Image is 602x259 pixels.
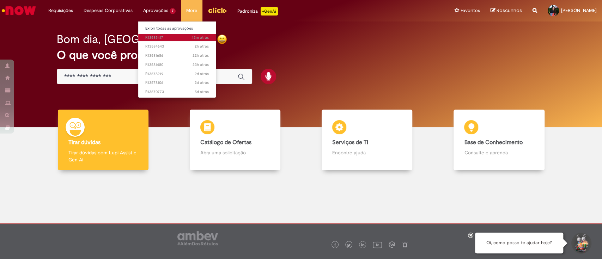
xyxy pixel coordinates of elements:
[433,110,565,171] a: Base de Conhecimento Consulte e aprenda
[138,25,216,32] a: Exibir todas as aprovações
[177,231,218,245] img: logo_footer_ambev_rotulo_gray.png
[193,53,209,58] span: 22h atrás
[138,61,216,69] a: Aberto R13581480 :
[138,79,216,87] a: Aberto R13578106 :
[68,149,138,163] p: Tirar dúvidas com Lupi Assist e Gen Ai
[48,7,73,14] span: Requisições
[191,35,209,40] time: 01/10/2025 10:29:26
[200,149,270,156] p: Abra uma solicitação
[237,7,278,16] div: Padroniza
[261,7,278,16] p: +GenAi
[195,80,209,85] span: 2d atrás
[347,243,351,247] img: logo_footer_twitter.png
[195,44,209,49] time: 01/10/2025 08:53:28
[37,110,169,171] a: Tirar dúvidas Tirar dúvidas com Lupi Assist e Gen Ai
[570,233,591,254] button: Iniciar Conversa de Suporte
[195,80,209,85] time: 29/09/2025 15:18:37
[217,34,227,44] img: happy-face.png
[361,243,365,247] img: logo_footer_linkedin.png
[461,7,480,14] span: Favoritos
[145,80,209,86] span: R13578106
[191,35,209,40] span: 43m atrás
[301,110,433,171] a: Serviços de TI Encontre ajuda
[491,7,522,14] a: Rascunhos
[143,7,168,14] span: Aprovações
[145,71,209,77] span: R13578219
[68,139,101,146] b: Tirar dúvidas
[195,89,209,94] time: 26/09/2025 13:14:14
[193,62,209,67] span: 23h atrás
[195,71,209,76] span: 2d atrás
[138,43,216,50] a: Aberto R13584643 :
[145,62,209,68] span: R13581480
[402,241,408,248] img: logo_footer_naosei.png
[464,139,522,146] b: Base de Conhecimento
[138,88,216,96] a: Aberto R13570773 :
[497,7,522,14] span: Rascunhos
[208,5,227,16] img: click_logo_yellow_360x200.png
[195,44,209,49] span: 2h atrás
[57,49,545,61] h2: O que você procura hoje?
[475,233,563,253] div: Oi, como posso te ajudar hoje?
[138,34,216,42] a: Aberto R13585417 :
[170,8,176,14] span: 7
[464,149,534,156] p: Consulte e aprenda
[332,149,402,156] p: Encontre ajuda
[373,240,382,249] img: logo_footer_youtube.png
[389,241,395,248] img: logo_footer_workplace.png
[145,44,209,49] span: R13584643
[195,71,209,76] time: 29/09/2025 15:34:21
[57,33,217,45] h2: Bom dia, [GEOGRAPHIC_DATA]
[333,243,337,247] img: logo_footer_facebook.png
[200,139,251,146] b: Catálogo de Ofertas
[332,139,368,146] b: Serviços de TI
[193,53,209,58] time: 30/09/2025 13:03:52
[145,89,209,95] span: R13570773
[561,7,597,13] span: [PERSON_NAME]
[84,7,133,14] span: Despesas Corporativas
[186,7,197,14] span: More
[138,70,216,78] a: Aberto R13578219 :
[145,53,209,58] span: R13581686
[138,21,216,98] ul: Aprovações
[138,52,216,60] a: Aberto R13581686 :
[193,62,209,67] time: 30/09/2025 12:31:24
[169,110,301,171] a: Catálogo de Ofertas Abra uma solicitação
[145,35,209,41] span: R13585417
[195,89,209,94] span: 5d atrás
[1,4,37,18] img: ServiceNow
